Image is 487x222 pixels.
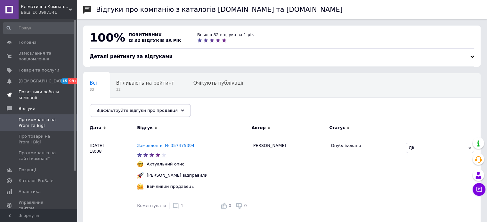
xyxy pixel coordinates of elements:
[19,78,66,84] span: [DEMOGRAPHIC_DATA]
[197,32,254,38] div: Всього 32 відгука за 1 рік
[116,87,174,92] span: 32
[19,200,59,211] span: Управління сайтом
[90,87,97,92] span: 33
[137,172,143,179] img: :rocket:
[128,32,162,37] span: позитивних
[90,31,125,44] span: 100%
[96,6,343,13] h1: Відгуки про компанію з каталогів [DOMAIN_NAME] та [DOMAIN_NAME]
[137,183,143,190] img: :hugging_face:
[193,80,243,86] span: Очікують публікації
[90,104,155,110] span: Опубліковані без комен...
[116,80,174,86] span: Впливають на рейтинг
[145,161,186,167] div: Актуальний опис
[137,143,194,148] a: Замовлення № 357475394
[61,78,68,84] span: 15
[21,10,77,15] div: Ваш ID: 3997341
[90,53,474,60] div: Деталі рейтингу за відгуками
[473,183,485,196] button: Чат з покупцем
[90,80,97,86] span: Всі
[19,50,59,62] span: Замовлення та повідомлення
[19,150,59,162] span: Про компанію на сайті компанії
[19,134,59,145] span: Про товари на Prom і Bigl
[145,184,195,189] div: Ввічливий продавець
[19,40,37,45] span: Головна
[248,138,328,217] div: [PERSON_NAME]
[3,22,76,34] input: Пошук
[409,145,414,150] span: Дії
[128,38,181,43] span: із 32 відгуків за рік
[137,161,143,167] img: :nerd_face:
[19,106,35,111] span: Відгуки
[90,54,173,59] span: Деталі рейтингу за відгуками
[19,167,36,173] span: Покупці
[229,203,231,208] span: 0
[137,125,153,131] span: Відгук
[244,203,247,208] span: 0
[252,125,266,131] span: Автор
[19,178,53,184] span: Каталог ProSale
[19,189,41,195] span: Аналітика
[145,172,209,178] div: [PERSON_NAME] відправили
[83,138,137,217] div: [DATE] 18:08
[83,98,167,122] div: Опубліковані без коментаря
[68,78,79,84] span: 99+
[19,117,59,128] span: Про компанію на Prom та Bigl
[19,89,59,101] span: Показники роботи компанії
[19,67,59,73] span: Товари та послуги
[96,108,178,113] span: Відфільтруйте відгуки про продавця
[21,4,69,10] span: Кліматична Компанія ТехДом
[137,203,166,209] div: Коментувати
[181,203,183,208] span: 1
[173,203,183,209] div: 1
[329,125,345,131] span: Статус
[331,143,401,149] div: Опубліковано
[137,203,166,208] span: Коментувати
[90,125,101,131] span: Дата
